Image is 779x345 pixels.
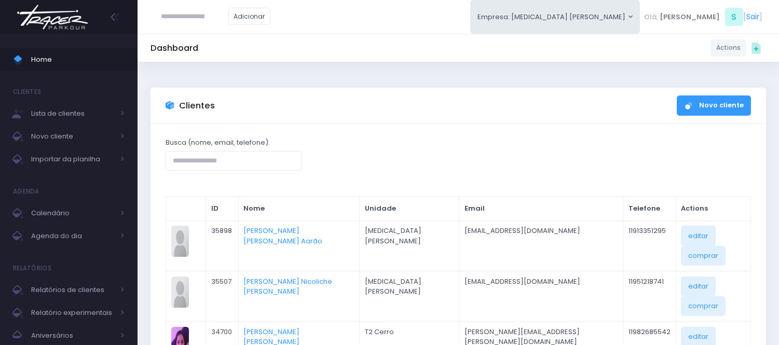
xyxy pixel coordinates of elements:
span: Home [31,53,125,66]
span: Aniversários [31,329,114,342]
span: Importar da planilha [31,153,114,166]
a: Novo cliente [677,95,751,116]
td: 35898 [206,220,239,271]
th: ID [206,197,239,221]
label: Busca (nome, email, telefone): [166,137,270,148]
th: Nome [238,197,360,221]
th: Telefone [623,197,676,221]
span: Agenda do dia [31,229,114,243]
td: [MEDICAL_DATA] [PERSON_NAME] [360,220,459,271]
a: comprar [681,296,726,316]
a: Adicionar [228,8,271,25]
div: [ ] [640,5,766,29]
span: Calendário [31,206,114,220]
th: Actions [676,197,750,221]
a: [PERSON_NAME] [PERSON_NAME] Aarão [243,226,322,246]
h5: Dashboard [151,43,198,53]
h3: Clientes [179,101,215,111]
span: Relatórios de clientes [31,283,114,297]
h4: Clientes [13,81,41,102]
a: comprar [681,246,726,266]
td: [MEDICAL_DATA] [PERSON_NAME] [360,271,459,321]
span: [PERSON_NAME] [660,12,720,22]
span: Olá, [644,12,658,22]
th: Unidade [360,197,459,221]
td: 35507 [206,271,239,321]
h4: Agenda [13,181,39,202]
td: [EMAIL_ADDRESS][DOMAIN_NAME] [459,271,623,321]
a: Actions [710,39,746,57]
th: Email [459,197,623,221]
a: [PERSON_NAME] Nicoliche [PERSON_NAME] [243,277,332,297]
td: 11913351295 [623,220,676,271]
h4: Relatórios [13,258,51,279]
span: S [725,8,743,26]
td: [EMAIL_ADDRESS][DOMAIN_NAME] [459,220,623,271]
a: editar [681,277,716,296]
span: Relatório experimentais [31,306,114,320]
span: Novo cliente [31,130,114,143]
span: Lista de clientes [31,107,114,120]
td: 11951218741 [623,271,676,321]
a: editar [681,226,716,245]
a: Sair [746,11,759,22]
